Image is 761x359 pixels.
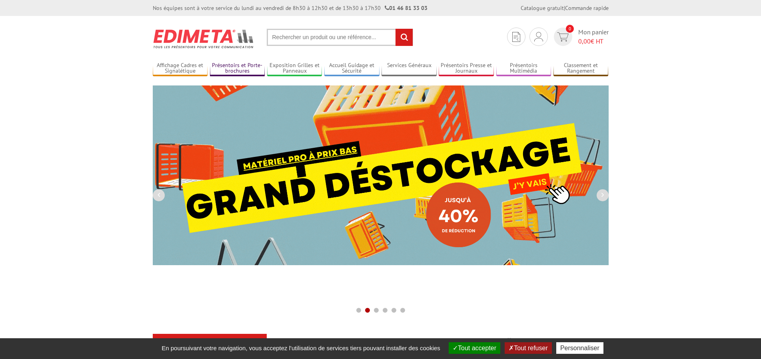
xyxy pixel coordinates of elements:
[153,62,208,75] a: Affichage Cadres et Signalétique
[521,4,564,12] a: Catalogue gratuit
[395,29,413,46] input: rechercher
[565,4,609,12] a: Commande rapide
[158,345,444,351] span: En poursuivant votre navigation, vous acceptez l'utilisation de services tiers pouvant installer ...
[512,32,520,42] img: devis rapide
[556,342,603,354] button: Personnaliser (fenêtre modale)
[153,24,255,54] img: Présentoir, panneau, stand - Edimeta - PLV, affichage, mobilier bureau, entreprise
[385,4,427,12] strong: 01 46 81 33 03
[566,25,574,33] span: 0
[390,335,485,350] a: nouveautés
[578,37,609,46] span: € HT
[496,62,551,75] a: Présentoirs Multimédia
[276,335,371,350] a: Destockage
[381,62,437,75] a: Services Généraux
[153,4,427,12] div: Nos équipes sont à votre service du lundi au vendredi de 8h30 à 12h30 et de 13h30 à 17h30
[521,4,609,12] div: |
[210,62,265,75] a: Présentoirs et Porte-brochures
[439,62,494,75] a: Présentoirs Presse et Journaux
[578,37,591,45] span: 0,00
[505,342,551,354] button: Tout refuser
[552,28,609,46] a: devis rapide 0 Mon panier 0,00€ HT
[578,28,609,46] span: Mon panier
[534,32,543,42] img: devis rapide
[267,29,413,46] input: Rechercher un produit ou une référence...
[504,335,604,351] b: Les promotions
[449,342,500,354] button: Tout accepter
[267,62,322,75] a: Exposition Grilles et Panneaux
[324,62,380,75] a: Accueil Guidage et Sécurité
[557,32,569,42] img: devis rapide
[553,62,609,75] a: Classement et Rangement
